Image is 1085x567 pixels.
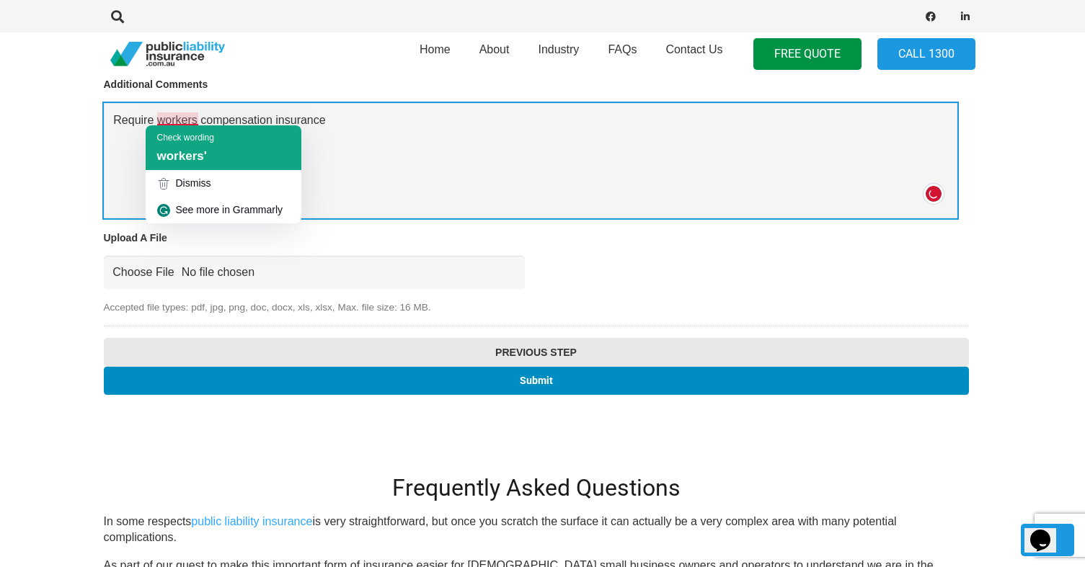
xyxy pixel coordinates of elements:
a: LinkedIn [955,6,975,27]
span: FAQs [608,43,637,55]
p: In some respects is very straightforward, but once you scratch the surface it can actually be a v... [104,514,969,546]
a: Industry [523,28,593,80]
iframe: chat widget [1024,509,1071,553]
span: Accepted file types: pdf, jpg, png, doc, docx, xls, xlsx, Max. file size: 16 MB. [104,289,957,316]
a: Contact Us [651,28,737,80]
a: Home [405,28,465,80]
h2: Frequently Asked Questions [104,474,969,501]
a: Call 1300 [877,38,975,71]
span: About [479,43,510,55]
input: Previous Step [104,338,969,367]
label: Upload A File [104,231,167,244]
span: Contact Us [665,43,722,55]
a: FREE QUOTE [753,38,862,71]
a: Search [104,10,133,23]
a: public liability insurance [191,515,312,527]
span: Home [420,43,451,55]
a: FAQs [593,28,651,80]
label: Additional Comments [104,78,208,91]
input: Submit [104,367,969,395]
a: About [465,28,524,80]
a: Facebook [921,6,941,27]
span: Industry [538,43,579,55]
a: pli_logotransparent [110,42,225,67]
a: Back to top [1021,524,1074,556]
